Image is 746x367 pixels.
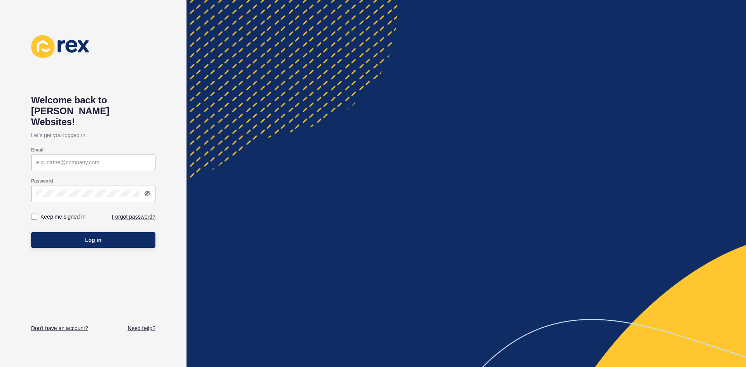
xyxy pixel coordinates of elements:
[36,158,150,166] input: e.g. name@company.com
[40,213,85,221] label: Keep me signed in
[31,324,88,332] a: Don't have an account?
[112,213,155,221] a: Forgot password?
[31,178,53,184] label: Password
[31,127,155,143] p: Let's get you logged in.
[31,232,155,248] button: Log in
[85,236,101,244] span: Log in
[31,95,155,127] h1: Welcome back to [PERSON_NAME] Websites!
[31,147,44,153] label: Email
[127,324,155,332] a: Need help?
